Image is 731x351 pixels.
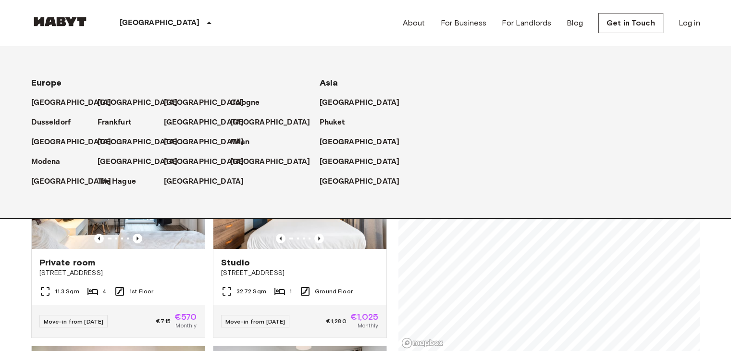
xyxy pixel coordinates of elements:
p: [GEOGRAPHIC_DATA] [230,156,310,168]
a: [GEOGRAPHIC_DATA] [98,137,187,148]
p: [GEOGRAPHIC_DATA] [164,137,244,148]
a: [GEOGRAPHIC_DATA] [31,97,121,109]
a: Milan [230,137,260,148]
span: €1,025 [350,313,379,321]
span: Private room [39,257,96,268]
p: [GEOGRAPHIC_DATA] [320,176,400,188]
p: [GEOGRAPHIC_DATA] [164,176,244,188]
a: [GEOGRAPHIC_DATA] [31,137,121,148]
p: [GEOGRAPHIC_DATA] [164,97,244,109]
p: [GEOGRAPHIC_DATA] [98,137,178,148]
p: [GEOGRAPHIC_DATA] [31,176,112,188]
span: Monthly [175,321,197,330]
a: Marketing picture of unit DE-01-12-003-01QPrevious imagePrevious imagePrivate room[STREET_ADDRESS... [31,133,205,338]
a: [GEOGRAPHIC_DATA] [164,97,254,109]
a: Cologne [230,97,270,109]
p: The Hague [98,176,136,188]
a: [GEOGRAPHIC_DATA] [230,156,320,168]
span: €1,280 [326,317,347,326]
span: Studio [221,257,250,268]
a: Modena [31,156,70,168]
a: For Landlords [502,17,551,29]
p: Frankfurt [98,117,131,128]
a: For Business [440,17,486,29]
a: [GEOGRAPHIC_DATA] [320,156,409,168]
span: 1st Floor [129,287,153,296]
a: [GEOGRAPHIC_DATA] [164,176,254,188]
a: Marketing picture of unit DE-01-481-006-01Previous imagePrevious imageStudio[STREET_ADDRESS]32.72... [213,133,387,338]
button: Previous image [276,234,285,243]
p: Dusseldorf [31,117,71,128]
p: [GEOGRAPHIC_DATA] [320,97,400,109]
a: [GEOGRAPHIC_DATA] [164,137,254,148]
a: [GEOGRAPHIC_DATA] [31,176,121,188]
p: Cologne [230,97,260,109]
span: [STREET_ADDRESS] [39,268,197,278]
a: About [403,17,425,29]
span: 4 [102,287,106,296]
span: 11.3 Sqm [55,287,79,296]
p: [GEOGRAPHIC_DATA] [31,97,112,109]
p: [GEOGRAPHIC_DATA] [320,137,400,148]
a: [GEOGRAPHIC_DATA] [320,137,409,148]
span: Ground Floor [315,287,353,296]
a: [GEOGRAPHIC_DATA] [164,117,254,128]
img: Habyt [31,17,89,26]
a: Phuket [320,117,355,128]
p: [GEOGRAPHIC_DATA] [31,137,112,148]
a: [GEOGRAPHIC_DATA] [230,117,320,128]
p: [GEOGRAPHIC_DATA] [120,17,200,29]
a: [GEOGRAPHIC_DATA] [98,156,187,168]
button: Previous image [314,234,324,243]
span: 32.72 Sqm [236,287,266,296]
a: [GEOGRAPHIC_DATA] [164,156,254,168]
a: [GEOGRAPHIC_DATA] [320,176,409,188]
p: Phuket [320,117,345,128]
span: [STREET_ADDRESS] [221,268,379,278]
span: Europe [31,77,62,88]
a: Frankfurt [98,117,141,128]
p: Milan [230,137,250,148]
p: [GEOGRAPHIC_DATA] [98,156,178,168]
p: Modena [31,156,61,168]
a: Dusseldorf [31,117,81,128]
span: €715 [156,317,171,326]
a: The Hague [98,176,146,188]
p: [GEOGRAPHIC_DATA] [164,156,244,168]
a: Mapbox logo [401,338,444,349]
a: Blog [567,17,583,29]
button: Previous image [94,234,104,243]
a: [GEOGRAPHIC_DATA] [320,97,409,109]
span: 1 [289,287,292,296]
button: Previous image [133,234,142,243]
a: Get in Touch [598,13,663,33]
p: [GEOGRAPHIC_DATA] [98,97,178,109]
a: Log in [679,17,700,29]
span: Monthly [357,321,378,330]
p: [GEOGRAPHIC_DATA] [164,117,244,128]
span: Move-in from [DATE] [44,318,104,325]
span: Move-in from [DATE] [225,318,285,325]
span: €570 [174,313,197,321]
p: [GEOGRAPHIC_DATA] [320,156,400,168]
a: [GEOGRAPHIC_DATA] [98,97,187,109]
span: Asia [320,77,338,88]
p: [GEOGRAPHIC_DATA] [230,117,310,128]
